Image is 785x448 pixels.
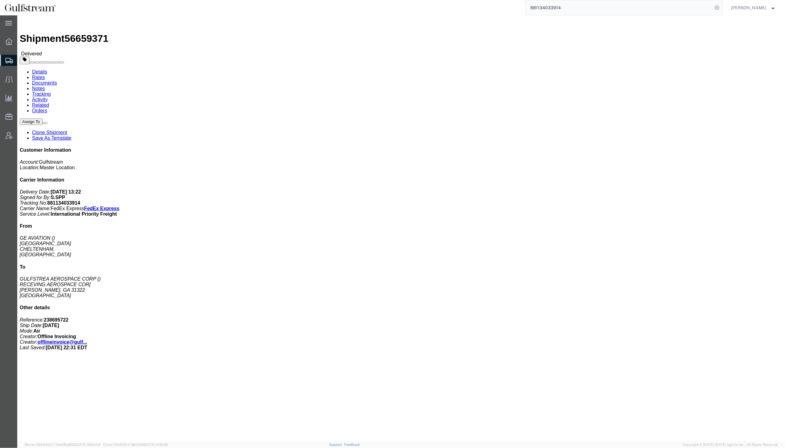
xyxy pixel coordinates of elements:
input: Search for shipment number, reference number [526,0,713,15]
a: Support [329,443,345,446]
iframe: FS Legacy Container [17,15,785,442]
span: [DATE] 09:51:04 [75,443,100,446]
span: Server: 2025.20.0-710e05ee653 [25,443,100,446]
img: logo [4,3,56,12]
button: [PERSON_NAME] [731,4,777,11]
span: [DATE] 10:16:38 [144,443,168,446]
span: Client: 2025.20.0-8b113f4 [103,443,168,446]
span: Copyright © [DATE]-[DATE] Agistix Inc., All Rights Reserved [683,442,778,447]
a: Feedback [344,443,360,446]
span: Carrie Black [731,4,767,11]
